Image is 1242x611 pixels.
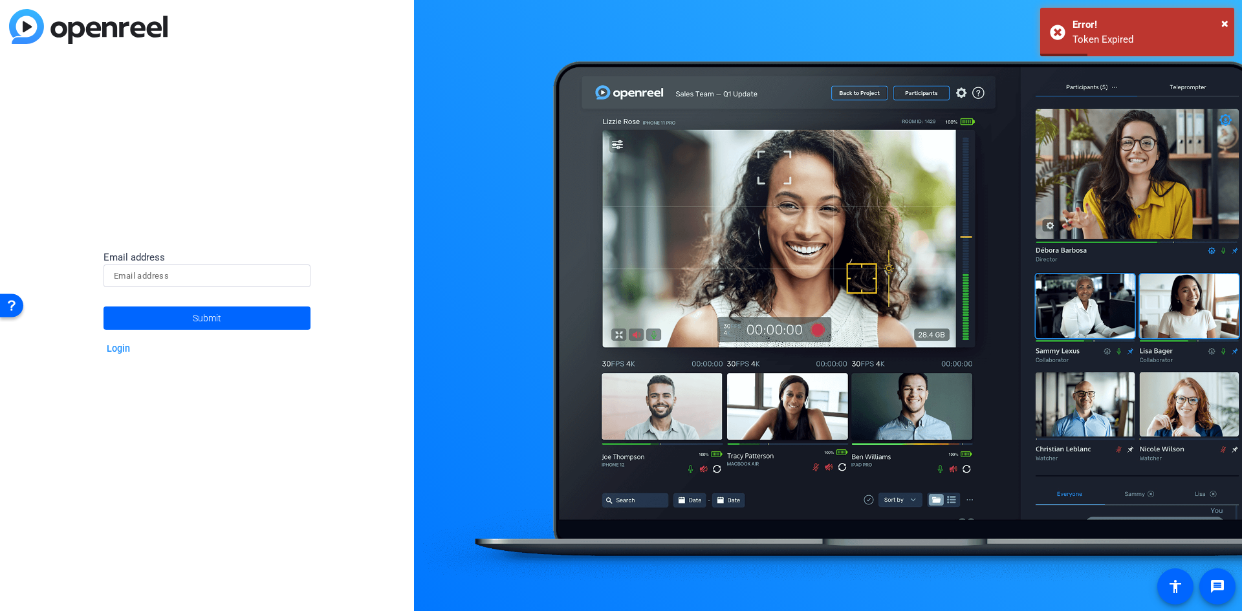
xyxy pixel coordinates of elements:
div: Error! [1073,17,1225,32]
input: Email address [114,268,300,284]
div: Token Expired [1073,32,1225,47]
img: blue-gradient.svg [9,9,168,44]
mat-icon: accessibility [1168,579,1183,594]
span: Email address [103,252,165,263]
a: Login [107,343,130,354]
span: Submit [193,302,221,334]
span: × [1221,16,1228,31]
mat-icon: message [1210,579,1225,594]
button: Close [1221,14,1228,33]
button: Submit [103,306,310,330]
